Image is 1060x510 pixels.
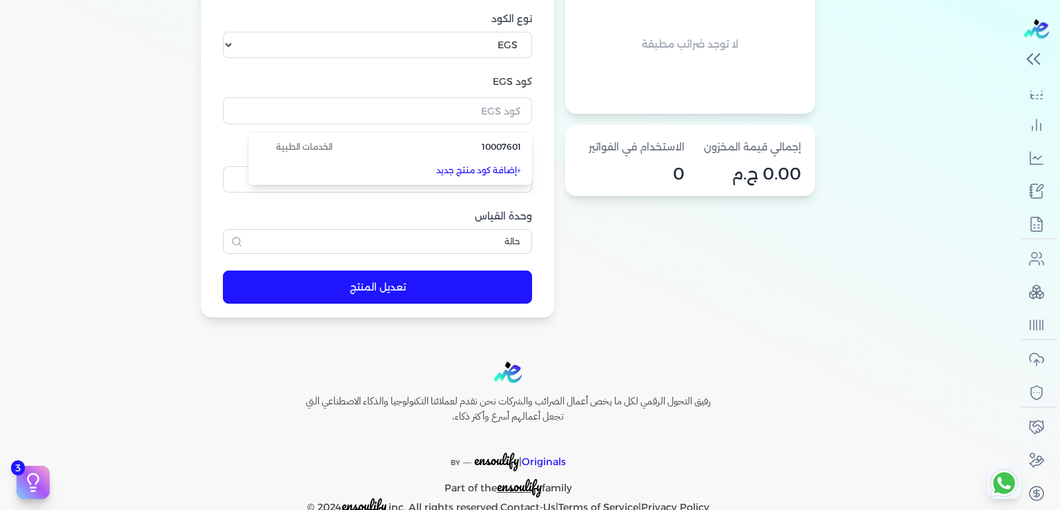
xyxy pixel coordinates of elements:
input: كود EGS [223,97,532,124]
img: logo [1024,19,1049,39]
img: logo [494,362,522,383]
p: | [276,435,740,472]
p: 0 [579,165,685,183]
span: 10007601 [482,141,521,153]
span: ensoulify [497,475,542,497]
button: كود EGS [223,97,532,129]
label: كود EGS [223,75,532,89]
button: تعديل المنتج [223,271,532,304]
span: BY [451,458,460,467]
label: وحدة القياس [223,209,532,224]
ul: كود EGS [248,133,532,185]
h6: رفيق التحول الرقمي لكل ما يخص أعمال الضرائب والشركات نحن نقدم لعملائنا التكنولوجيا والذكاء الاصطن... [276,394,740,424]
label: سيريال المنتج [223,146,532,161]
input: ادخل كود المنتج لديك [223,166,532,193]
span: الخدمات الطبية [276,141,333,153]
span: Originals [522,455,566,468]
button: 3 [17,466,50,499]
a: إضافة كود منتج جديد [276,164,521,177]
span: ensoulify [474,449,519,471]
p: Part of the family [276,472,740,498]
span: 3 [11,460,25,475]
span: + [517,165,521,175]
p: الاستخدام في الفواتير [579,139,685,157]
p: لا توجد ضرائب مطبقة [642,36,738,54]
p: 0.00 ج.م [696,165,801,183]
a: ensoulify [497,482,542,494]
label: نوع الكود [223,12,532,26]
p: إجمالي قيمة المخزون [696,139,801,157]
sup: __ [463,455,471,464]
input: نوع الوحدة [223,229,532,254]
